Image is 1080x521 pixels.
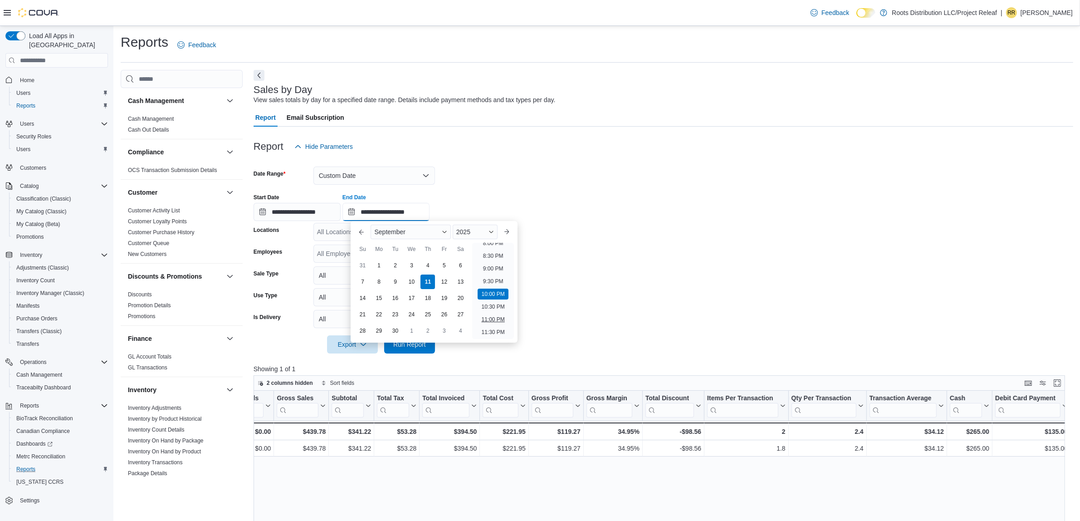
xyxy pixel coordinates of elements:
[9,312,112,325] button: Purchase Orders
[128,240,169,246] a: Customer Queue
[16,75,38,86] a: Home
[995,394,1060,418] div: Debit Card Payment
[9,338,112,350] button: Transfers
[9,218,112,231] button: My Catalog (Beta)
[313,167,435,185] button: Custom Date
[121,113,243,139] div: Cash Management
[128,470,167,477] a: Package Details
[388,307,402,322] div: day-23
[254,314,281,321] label: Is Delivery
[13,451,69,462] a: Metrc Reconciliation
[16,208,67,215] span: My Catalog (Classic)
[128,364,167,371] a: GL Transactions
[128,427,185,433] a: Inventory Count Details
[20,120,34,128] span: Users
[995,394,1068,418] button: Debit Card Payment
[332,394,364,403] div: Subtotal
[870,394,937,418] div: Transaction Average
[16,478,64,486] span: [US_STATE] CCRS
[404,275,419,289] div: day-10
[25,31,108,49] span: Load All Apps in [GEOGRAPHIC_DATA]
[404,307,419,322] div: day-24
[16,250,46,260] button: Inventory
[404,324,419,338] div: day-1
[821,8,849,17] span: Feedback
[870,394,944,418] button: Transaction Average
[2,118,112,130] button: Users
[20,251,42,259] span: Inventory
[13,193,75,204] a: Classification (Classic)
[9,325,112,338] button: Transfers (Classic)
[13,88,34,98] a: Users
[950,394,989,418] button: Cash
[305,142,353,151] span: Hide Parameters
[128,354,171,360] a: GL Account Totals
[255,108,276,127] span: Report
[13,438,108,449] span: Dashboards
[453,307,468,322] div: day-27
[9,412,112,425] button: BioTrack Reconciliation
[645,394,694,418] div: Total Discount
[16,415,73,422] span: BioTrack Reconciliation
[13,231,108,242] span: Promotions
[287,108,344,127] span: Email Subscription
[13,193,108,204] span: Classification (Classic)
[791,394,856,403] div: Qty Per Transaction
[422,394,477,418] button: Total Invoiced
[9,274,112,287] button: Inventory Count
[225,147,235,157] button: Compliance
[128,302,171,309] a: Promotion Details
[16,162,108,173] span: Customers
[174,36,220,54] a: Feedback
[225,187,235,198] button: Customer
[371,307,386,322] div: day-22
[16,400,108,411] span: Reports
[128,272,202,281] h3: Discounts & Promotions
[645,394,701,418] button: Total Discount
[16,453,65,460] span: Metrc Reconciliation
[453,258,468,273] div: day-6
[16,118,38,129] button: Users
[422,394,469,403] div: Total Invoiced
[393,340,426,349] span: Run Report
[1052,378,1063,388] button: Enter fullscreen
[354,257,469,339] div: September, 2025
[225,384,235,395] button: Inventory
[9,205,112,218] button: My Catalog (Classic)
[13,413,108,424] span: BioTrack Reconciliation
[128,405,181,411] a: Inventory Adjustments
[128,334,152,343] h3: Finance
[995,394,1060,403] div: Debit Card Payment
[472,243,513,339] ul: Time
[453,324,468,338] div: day-4
[9,300,112,312] button: Manifests
[327,335,378,354] button: Export
[16,340,39,348] span: Transfers
[16,384,71,391] span: Traceabilty Dashboard
[16,328,62,335] span: Transfers (Classic)
[13,369,66,380] a: Cash Management
[225,271,235,282] button: Discounts & Promotions
[16,89,30,97] span: Users
[16,264,69,271] span: Adjustments (Classic)
[437,324,451,338] div: day-3
[13,131,108,142] span: Security Roles
[420,258,435,273] div: day-4
[20,497,39,504] span: Settings
[13,413,77,424] a: BioTrack Reconciliation
[807,4,853,22] a: Feedback
[13,339,108,349] span: Transfers
[254,378,317,388] button: 2 columns hidden
[13,326,108,337] span: Transfers (Classic)
[228,394,264,418] div: Gift Card Sales
[332,394,364,418] div: Subtotal
[16,74,108,85] span: Home
[13,219,64,230] a: My Catalog (Beta)
[1001,7,1002,18] p: |
[128,334,223,343] button: Finance
[453,291,468,305] div: day-20
[9,463,112,476] button: Reports
[18,8,59,17] img: Cova
[332,394,371,418] button: Subtotal
[277,394,318,403] div: Gross Sales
